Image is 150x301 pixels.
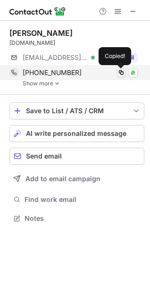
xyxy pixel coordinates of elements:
[26,130,126,137] span: AI write personalized message
[9,39,144,47] div: [DOMAIN_NAME]
[23,53,88,62] span: [EMAIL_ADDRESS][DOMAIN_NAME]
[25,214,141,223] span: Notes
[26,107,128,115] div: Save to List / ATS / CRM
[54,80,60,87] img: -
[9,28,73,38] div: [PERSON_NAME]
[9,6,66,17] img: ContactOut v5.3.10
[100,53,138,62] button: Reveal Button
[25,195,141,204] span: Find work email
[25,175,100,183] span: Add to email campaign
[9,212,144,225] button: Notes
[9,193,144,206] button: Find work email
[23,68,82,77] span: [PHONE_NUMBER]
[9,170,144,187] button: Add to email campaign
[23,80,144,87] a: Show more
[9,125,144,142] button: AI write personalized message
[9,102,144,119] button: save-profile-one-click
[130,70,136,75] img: Whatsapp
[9,148,144,165] button: Send email
[26,152,62,160] span: Send email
